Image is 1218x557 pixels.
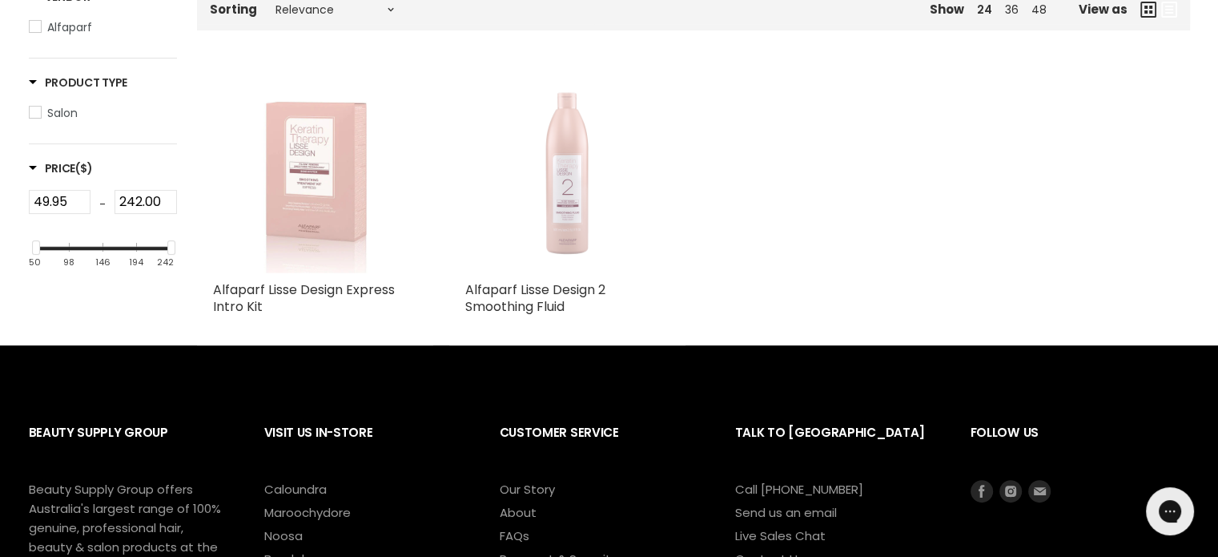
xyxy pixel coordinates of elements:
[735,481,863,498] a: Call [PHONE_NUMBER]
[1079,2,1128,16] span: View as
[264,504,351,521] a: Maroochydore
[90,190,115,219] div: -
[29,160,93,176] h3: Price($)
[264,527,303,544] a: Noosa
[115,190,177,214] input: Max Price
[1031,2,1047,18] a: 48
[157,257,174,268] div: 242
[500,527,529,544] a: FAQs
[500,504,537,521] a: About
[1138,482,1202,541] iframe: Gorgias live chat messenger
[47,105,78,121] span: Salon
[264,413,468,479] h2: Visit Us In-Store
[29,18,177,36] a: Alfaparf
[29,75,128,91] h3: Product Type
[75,160,92,176] span: ($)
[971,413,1190,479] h2: Follow us
[213,69,417,273] img: Alfaparf Lisse Design Express Intro Kit
[465,281,605,316] a: Alfaparf Lisse Design 2 Smoothing Fluid
[29,413,232,479] h2: Beauty Supply Group
[63,257,74,268] div: 98
[29,160,93,176] span: Price
[735,413,939,479] h2: Talk to [GEOGRAPHIC_DATA]
[977,2,992,18] a: 24
[735,504,837,521] a: Send us an email
[47,19,92,35] span: Alfaparf
[930,1,964,18] span: Show
[264,481,327,498] a: Caloundra
[29,190,91,214] input: Min Price
[29,104,177,122] a: Salon
[500,413,703,479] h2: Customer Service
[95,257,111,268] div: 146
[129,257,143,268] div: 194
[210,2,257,16] label: Sorting
[29,257,41,268] div: 50
[213,281,395,316] a: Alfaparf Lisse Design Express Intro Kit
[500,481,555,498] a: Our Story
[735,527,826,544] a: Live Sales Chat
[1005,2,1019,18] a: 36
[465,69,669,273] img: Alfaparf Lisse Design 2 Smoothing Fluid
